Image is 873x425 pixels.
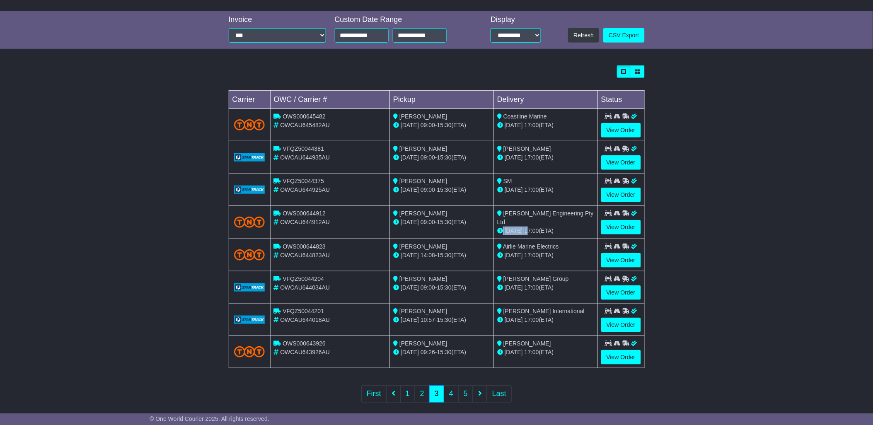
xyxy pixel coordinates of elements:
[437,122,452,128] span: 15:30
[497,186,594,194] div: (ETA)
[421,154,435,161] span: 09:00
[497,227,594,235] div: (ETA)
[505,227,523,234] span: [DATE]
[280,219,330,225] span: OWCAU644912AU
[525,154,539,161] span: 17:00
[283,178,324,184] span: VFQZ50044375
[503,178,512,184] span: SM
[399,308,447,314] span: [PERSON_NAME]
[283,210,326,217] span: OWS000644912
[601,253,641,268] a: View Order
[393,316,490,324] div: - (ETA)
[415,386,430,403] a: 2
[234,316,265,324] img: GetCarrierServiceLogo
[280,122,330,128] span: OWCAU645482AU
[401,349,419,355] span: [DATE]
[393,153,490,162] div: - (ETA)
[393,348,490,357] div: - (ETA)
[497,283,594,292] div: (ETA)
[601,350,641,365] a: View Order
[497,251,594,260] div: (ETA)
[229,91,270,109] td: Carrier
[505,122,523,128] span: [DATE]
[503,340,551,347] span: [PERSON_NAME]
[497,210,594,225] span: [PERSON_NAME] Engineering Pty Ltd
[280,349,330,355] span: OWCAU643926AU
[399,145,447,152] span: [PERSON_NAME]
[401,122,419,128] span: [DATE]
[503,145,551,152] span: [PERSON_NAME]
[399,275,447,282] span: [PERSON_NAME]
[421,122,435,128] span: 09:00
[437,154,452,161] span: 15:30
[270,91,390,109] td: OWC / Carrier #
[505,154,523,161] span: [DATE]
[280,252,330,258] span: OWCAU644823AU
[280,186,330,193] span: OWCAU644925AU
[234,217,265,228] img: TNT_Domestic.png
[437,349,452,355] span: 15:30
[437,316,452,323] span: 15:30
[234,283,265,292] img: GetCarrierServiceLogo
[150,415,269,422] span: © One World Courier 2025. All rights reserved.
[390,91,494,109] td: Pickup
[601,285,641,300] a: View Order
[401,316,419,323] span: [DATE]
[458,386,473,403] a: 5
[400,386,415,403] a: 1
[393,218,490,227] div: - (ETA)
[601,318,641,332] a: View Order
[280,316,330,323] span: OWCAU644018AU
[568,28,599,43] button: Refresh
[497,153,594,162] div: (ETA)
[503,308,585,314] span: [PERSON_NAME] International
[505,284,523,291] span: [DATE]
[505,186,523,193] span: [DATE]
[399,340,447,347] span: [PERSON_NAME]
[399,210,447,217] span: [PERSON_NAME]
[421,186,435,193] span: 09:00
[525,349,539,355] span: 17:00
[525,227,539,234] span: 17:00
[229,15,326,24] div: Invoice
[421,349,435,355] span: 09:26
[437,186,452,193] span: 15:30
[601,123,641,138] a: View Order
[491,15,541,24] div: Display
[401,219,419,225] span: [DATE]
[601,155,641,170] a: View Order
[421,219,435,225] span: 09:00
[503,243,559,250] span: Airlie Marine Electrics
[393,283,490,292] div: - (ETA)
[401,284,419,291] span: [DATE]
[503,275,569,282] span: [PERSON_NAME] Group
[234,186,265,194] img: GetCarrierServiceLogo
[234,249,265,261] img: TNT_Domestic.png
[399,113,447,120] span: [PERSON_NAME]
[335,15,468,24] div: Custom Date Range
[525,252,539,258] span: 17:00
[497,316,594,324] div: (ETA)
[283,243,326,250] span: OWS000644823
[399,178,447,184] span: [PERSON_NAME]
[399,243,447,250] span: [PERSON_NAME]
[597,91,644,109] td: Status
[437,252,452,258] span: 15:30
[525,122,539,128] span: 17:00
[283,113,326,120] span: OWS000645482
[497,348,594,357] div: (ETA)
[393,121,490,130] div: - (ETA)
[393,186,490,194] div: - (ETA)
[421,252,435,258] span: 14:08
[429,386,444,403] a: 3
[401,252,419,258] span: [DATE]
[283,275,324,282] span: VFQZ50044204
[503,113,547,120] span: Coastline Marine
[525,186,539,193] span: 17:00
[283,145,324,152] span: VFQZ50044381
[437,284,452,291] span: 15:30
[437,219,452,225] span: 15:30
[280,154,330,161] span: OWCAU644935AU
[487,386,512,403] a: Last
[421,316,435,323] span: 10:57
